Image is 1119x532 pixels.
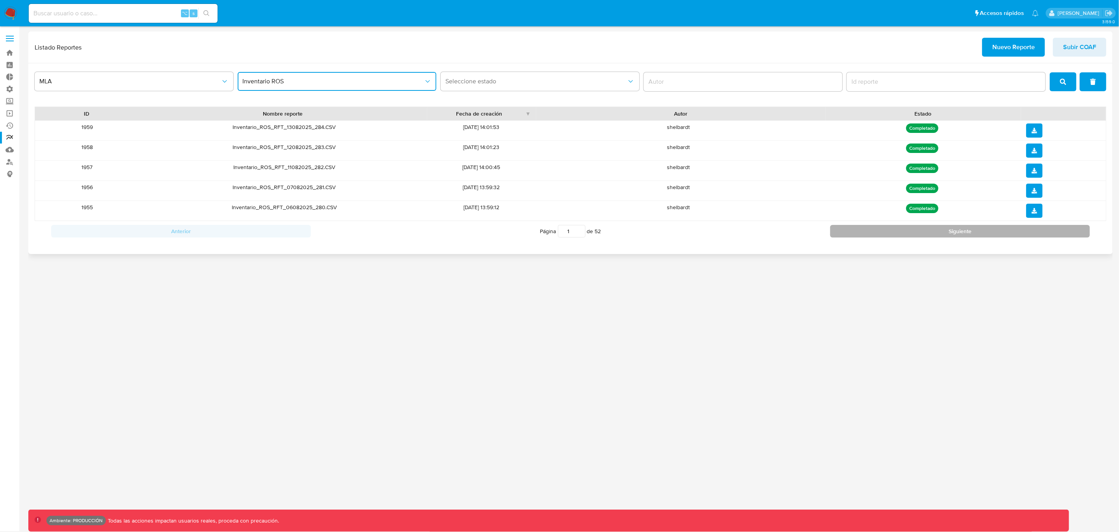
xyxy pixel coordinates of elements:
span: ⌥ [182,9,188,17]
a: Salir [1105,9,1113,17]
input: Buscar usuario o caso... [29,8,218,18]
span: s [192,9,195,17]
p: yamil.zavala@mercadolibre.com [1058,9,1102,17]
button: search-icon [198,8,214,19]
a: Notificaciones [1032,10,1039,17]
span: Accesos rápidos [980,9,1024,17]
p: Ambiente: PRODUCCIÓN [50,519,103,522]
p: Todas las acciones impactan usuarios reales, proceda con precaución. [106,517,279,525]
